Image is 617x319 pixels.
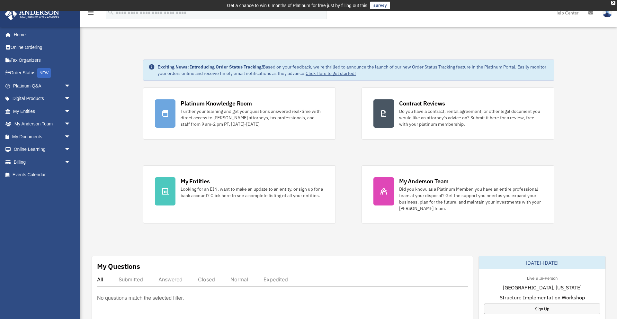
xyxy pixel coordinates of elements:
[64,156,77,169] span: arrow_drop_down
[4,130,80,143] a: My Documentsarrow_drop_down
[158,276,183,283] div: Answered
[362,87,554,140] a: Contract Reviews Do you have a contract, rental agreement, or other legal document you would like...
[230,276,248,283] div: Normal
[97,276,103,283] div: All
[484,304,600,314] a: Sign Up
[181,108,324,127] div: Further your learning and get your questions answered real-time with direct access to [PERSON_NAM...
[143,165,336,223] a: My Entities Looking for an EIN, want to make an update to an entity, or sign up for a bank accoun...
[37,68,51,78] div: NEW
[4,105,80,118] a: My Entitiesarrow_drop_down
[198,276,215,283] div: Closed
[4,118,80,131] a: My Anderson Teamarrow_drop_down
[503,284,582,291] span: [GEOGRAPHIC_DATA], [US_STATE]
[611,1,615,5] div: close
[4,54,80,67] a: Tax Organizers
[87,11,94,17] a: menu
[157,64,549,77] div: Based on your feedback, we're thrilled to announce the launch of our new Order Status Tracking fe...
[4,67,80,80] a: Order StatusNEW
[4,28,77,41] a: Home
[181,99,252,107] div: Platinum Knowledge Room
[4,92,80,105] a: Digital Productsarrow_drop_down
[64,79,77,93] span: arrow_drop_down
[399,177,449,185] div: My Anderson Team
[107,9,114,16] i: search
[64,143,77,156] span: arrow_drop_down
[87,9,94,17] i: menu
[522,274,563,281] div: Live & In-Person
[64,92,77,105] span: arrow_drop_down
[399,186,542,212] div: Did you know, as a Platinum Member, you have an entire professional team at your disposal? Get th...
[4,169,80,181] a: Events Calendar
[181,186,324,199] div: Looking for an EIN, want to make an update to an entity, or sign up for a bank account? Click her...
[181,177,210,185] div: My Entities
[143,87,336,140] a: Platinum Knowledge Room Further your learning and get your questions answered real-time with dire...
[399,99,445,107] div: Contract Reviews
[4,79,80,92] a: Platinum Q&Aarrow_drop_down
[227,2,367,9] div: Get a chance to win 6 months of Platinum for free just by filling out this
[603,8,612,17] img: User Pic
[500,294,585,301] span: Structure Implementation Workshop
[97,261,140,271] div: My Questions
[370,2,390,9] a: survey
[306,70,356,76] a: Click Here to get started!
[4,41,80,54] a: Online Ordering
[97,294,184,303] p: No questions match the selected filter.
[157,64,263,70] strong: Exciting News: Introducing Order Status Tracking!
[64,118,77,131] span: arrow_drop_down
[479,256,605,269] div: [DATE]-[DATE]
[4,156,80,169] a: Billingarrow_drop_down
[64,130,77,143] span: arrow_drop_down
[362,165,554,223] a: My Anderson Team Did you know, as a Platinum Member, you have an entire professional team at your...
[3,8,61,20] img: Anderson Advisors Platinum Portal
[64,105,77,118] span: arrow_drop_down
[264,276,288,283] div: Expedited
[399,108,542,127] div: Do you have a contract, rental agreement, or other legal document you would like an attorney's ad...
[119,276,143,283] div: Submitted
[4,143,80,156] a: Online Learningarrow_drop_down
